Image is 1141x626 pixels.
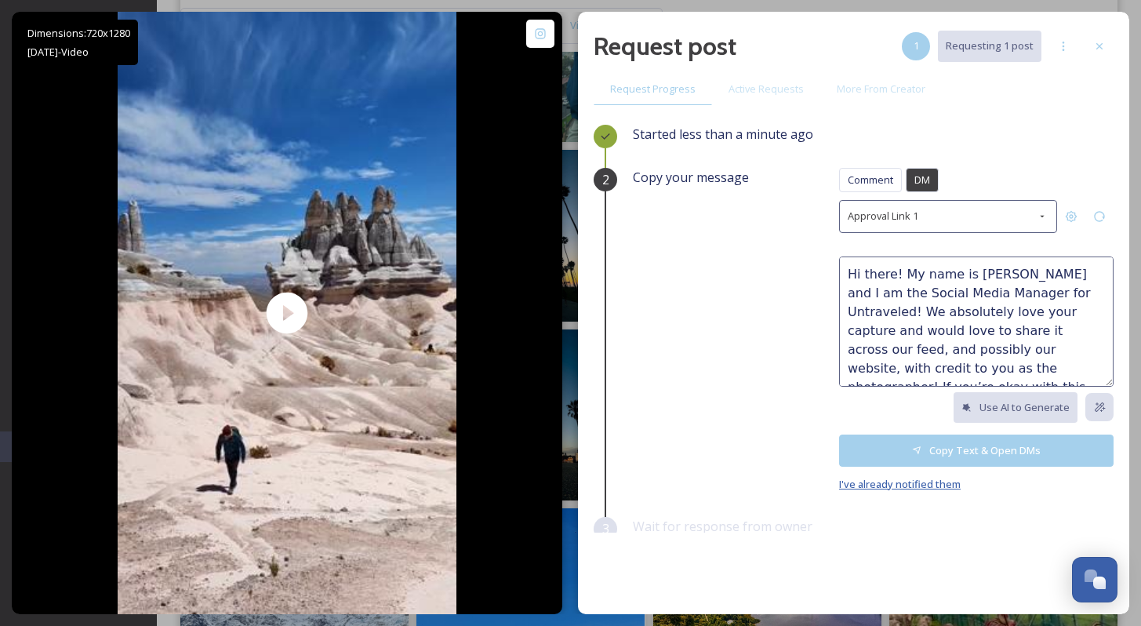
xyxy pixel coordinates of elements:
span: Comment [848,173,893,187]
span: Dimensions: 720 x 1280 [27,26,130,40]
span: Started less than a minute ago [633,126,813,143]
button: Open Chat [1072,557,1117,602]
span: Active Requests [729,82,804,96]
span: 2 [602,170,609,189]
span: DM [914,173,930,187]
span: Copy your message [633,168,749,187]
button: Requesting 1 post [938,31,1041,61]
span: 1 [914,38,919,53]
img: thumbnail [118,12,456,614]
span: I've already notified them [839,477,961,491]
button: Use AI to Generate [954,392,1077,423]
h2: Request post [594,27,736,65]
span: Request Progress [610,82,696,96]
span: 3 [602,519,609,538]
button: Copy Text & Open DMs [839,435,1114,467]
textarea: Hi there! My name is [PERSON_NAME] and I am the Social Media Manager for Untraveled! We absolutel... [839,257,1114,387]
span: Wait for response from owner [633,518,812,535]
span: [DATE] - Video [27,45,89,59]
span: Approval Link 1 [848,209,918,224]
span: More From Creator [837,82,925,96]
